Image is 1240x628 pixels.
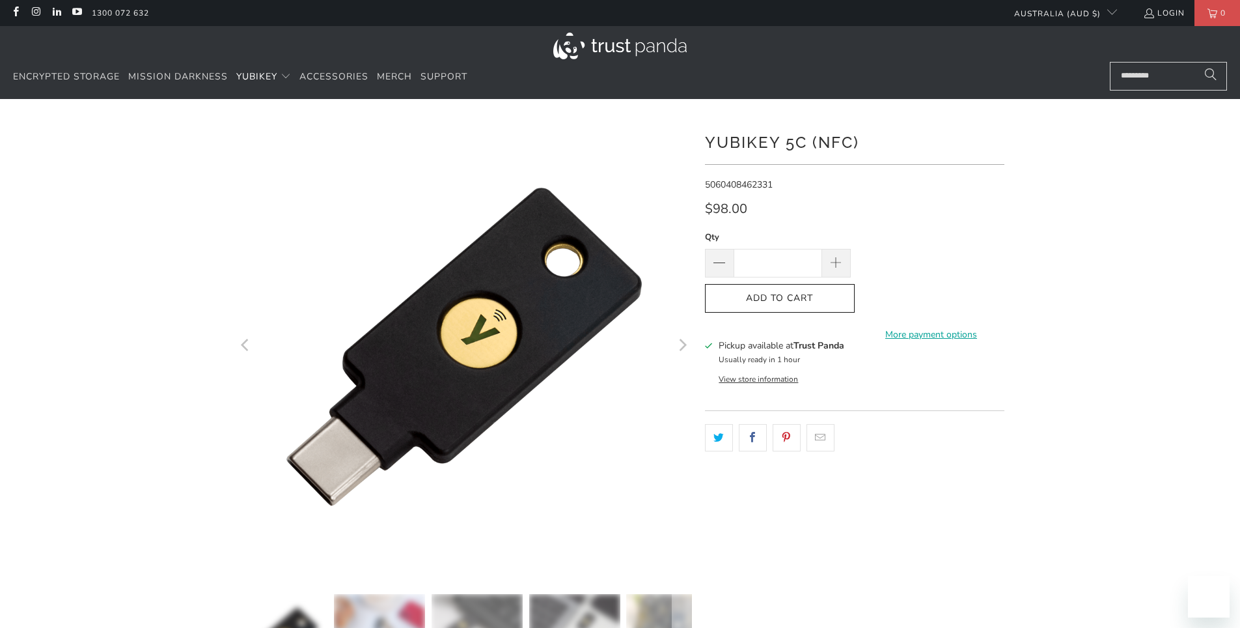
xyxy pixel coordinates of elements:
span: 5060408462331 [705,178,773,191]
nav: Translation missing: en.navigation.header.main_nav [13,62,467,93]
img: YubiKey 5C (NFC) - Trust Panda [236,119,692,575]
summary: YubiKey [236,62,291,93]
span: Merch [377,70,412,83]
small: Usually ready in 1 hour [719,354,800,365]
button: Next [672,119,693,575]
label: Qty [705,230,851,244]
span: Support [420,70,467,83]
a: Login [1143,6,1185,20]
iframe: Button to launch messaging window [1188,576,1230,618]
a: Trust Panda Australia on YouTube [71,8,82,18]
a: Mission Darkness [128,62,228,93]
button: View store information [719,374,798,384]
a: Trust Panda Australia on Instagram [30,8,41,18]
img: Trust Panda Australia [553,33,687,59]
a: Accessories [299,62,368,93]
a: Support [420,62,467,93]
span: Encrypted Storage [13,70,120,83]
span: Add to Cart [719,293,841,304]
a: Email this to a friend [806,424,834,451]
a: 1300 072 632 [92,6,149,20]
a: Merch [377,62,412,93]
a: More payment options [859,328,1004,342]
a: Share this on Facebook [739,424,767,451]
a: Encrypted Storage [13,62,120,93]
a: Trust Panda Australia on Facebook [10,8,21,18]
a: Trust Panda Australia on LinkedIn [51,8,62,18]
h3: Pickup available at [719,339,844,352]
input: Search... [1110,62,1227,91]
a: Share this on Pinterest [773,424,801,451]
h1: YubiKey 5C (NFC) [705,128,1004,154]
a: Share this on Twitter [705,424,733,451]
span: $98.00 [705,200,747,218]
button: Search [1194,62,1227,91]
span: Mission Darkness [128,70,228,83]
span: YubiKey [236,70,277,83]
span: Accessories [299,70,368,83]
button: Previous [236,119,256,575]
b: Trust Panda [793,339,844,352]
button: Add to Cart [705,284,855,313]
